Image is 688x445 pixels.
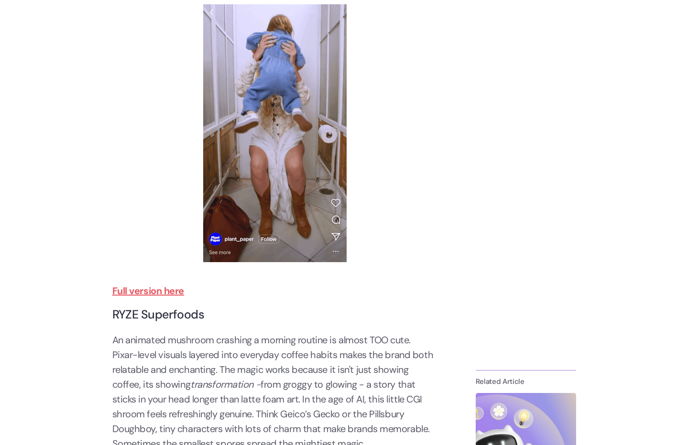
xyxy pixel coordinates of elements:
[112,308,437,321] h2: RYZE Superfoods
[190,378,261,391] em: transformation -
[476,378,576,386] h4: Related Article
[112,285,185,297] a: Full version here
